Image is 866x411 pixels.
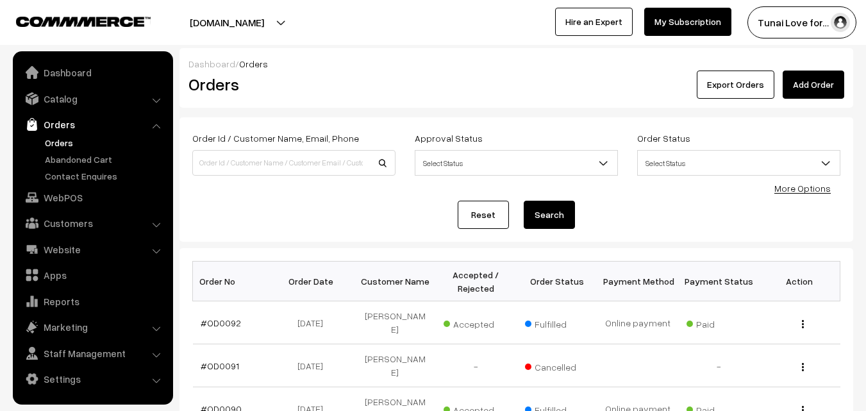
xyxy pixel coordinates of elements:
a: Add Order [783,71,844,99]
span: Orders [239,58,268,69]
a: WebPOS [16,186,169,209]
a: Staff Management [16,342,169,365]
img: COMMMERCE [16,17,151,26]
input: Order Id / Customer Name / Customer Email / Customer Phone [192,150,396,176]
img: Menu [802,363,804,371]
a: Reset [458,201,509,229]
td: - [435,344,516,387]
span: Cancelled [525,357,589,374]
th: Order Date [274,262,354,301]
span: Select Status [415,150,618,176]
div: / [188,57,844,71]
a: Dashboard [16,61,169,84]
a: Abandoned Cart [42,153,169,166]
a: My Subscription [644,8,731,36]
th: Accepted / Rejected [435,262,516,301]
td: [PERSON_NAME] [354,301,435,344]
th: Order No [193,262,274,301]
a: Catalog [16,87,169,110]
a: Contact Enquires [42,169,169,183]
button: Tunai Love for… [747,6,856,38]
a: Customers [16,212,169,235]
span: Select Status [415,152,617,174]
td: [DATE] [274,301,354,344]
a: Reports [16,290,169,313]
a: Settings [16,367,169,390]
img: user [831,13,850,32]
a: Dashboard [188,58,235,69]
img: Menu [802,320,804,328]
th: Customer Name [354,262,435,301]
a: Orders [16,113,169,136]
label: Approval Status [415,131,483,145]
button: Export Orders [697,71,774,99]
span: Paid [687,314,751,331]
td: [DATE] [274,344,354,387]
a: More Options [774,183,831,194]
a: Website [16,238,169,261]
a: COMMMERCE [16,13,128,28]
a: Orders [42,136,169,149]
label: Order Status [637,131,690,145]
a: Apps [16,264,169,287]
h2: Orders [188,74,394,94]
th: Payment Method [597,262,678,301]
span: Accepted [444,314,508,331]
button: Search [524,201,575,229]
th: Action [759,262,840,301]
span: Fulfilled [525,314,589,331]
td: - [678,344,759,387]
th: Payment Status [678,262,759,301]
td: [PERSON_NAME] [354,344,435,387]
label: Order Id / Customer Name, Email, Phone [192,131,359,145]
button: [DOMAIN_NAME] [145,6,309,38]
a: Hire an Expert [555,8,633,36]
th: Order Status [517,262,597,301]
a: Marketing [16,315,169,339]
td: Online payment [597,301,678,344]
a: #OD0091 [201,360,239,371]
a: #OD0092 [201,317,241,328]
span: Select Status [638,152,840,174]
span: Select Status [637,150,840,176]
